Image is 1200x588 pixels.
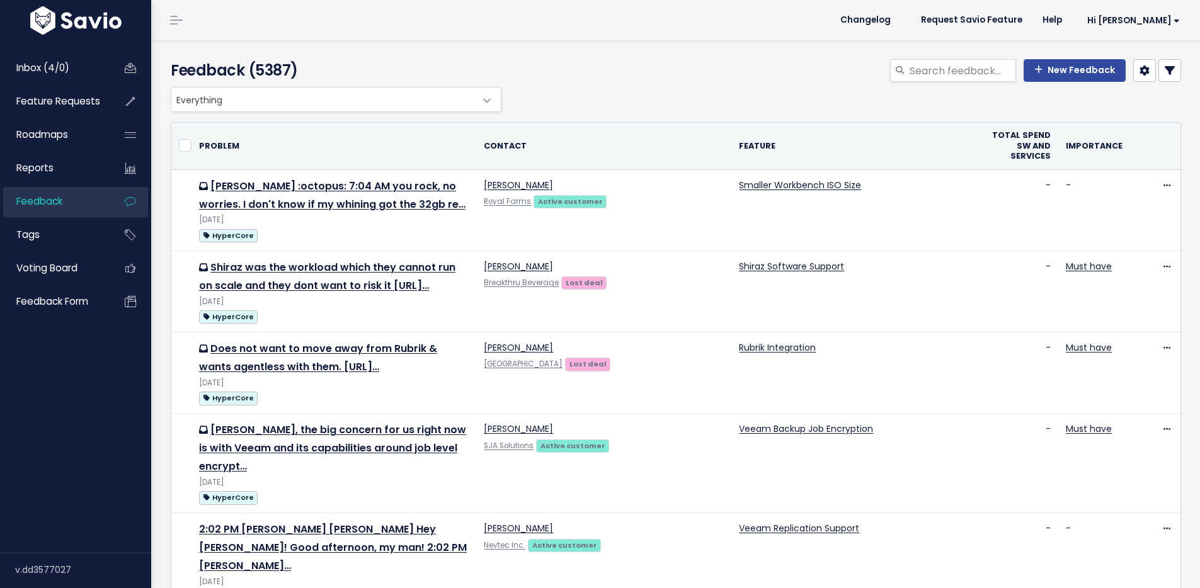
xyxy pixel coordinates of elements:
a: [PERSON_NAME] [484,260,553,273]
a: HyperCore [199,308,258,324]
a: Does not want to move away from Rubrik & wants agentless with them. [URL]… [199,341,437,374]
strong: Lost deal [566,278,603,288]
a: [PERSON_NAME], the big concern for us right now is with Veeam and its capabilities around job lev... [199,422,466,473]
span: HyperCore [199,229,258,242]
a: [PERSON_NAME] [484,341,553,354]
td: - [976,414,1058,513]
a: Feedback [3,187,105,216]
span: Everything [171,87,501,112]
td: - [976,169,1058,251]
div: [DATE] [199,295,469,308]
td: - [976,251,1058,332]
div: [DATE] [199,476,469,489]
a: Veeam Backup Job Encryption [739,422,873,435]
a: [PERSON_NAME] [484,179,553,191]
h4: Feedback (5387) [171,59,495,82]
span: Tags [16,228,40,241]
th: Problem [191,123,476,169]
a: Must have [1066,260,1112,273]
a: Must have [1066,341,1112,354]
span: Roadmaps [16,128,68,141]
th: Feature [731,123,976,169]
a: Reports [3,154,105,183]
a: Shiraz Software Support [739,260,844,273]
a: Roadmaps [3,120,105,149]
th: Importance [1058,123,1130,169]
span: HyperCore [199,491,258,504]
th: Contact [476,123,731,169]
a: Active customer [528,538,601,551]
a: 2:02 PM [PERSON_NAME] [PERSON_NAME] Hey [PERSON_NAME]! Good afternoon, my man! 2:02 PM [PERSON_NA... [199,522,467,573]
strong: Active customer [540,441,605,451]
a: Breakthru Beverage [484,278,559,288]
a: Inbox (4/0) [3,54,105,82]
a: Must have [1066,422,1112,435]
a: SJA Solutions [484,441,534,451]
a: HyperCore [199,390,258,405]
span: Changelog [840,16,891,25]
strong: Lost deal [569,359,607,369]
span: HyperCore [199,392,258,405]
span: Feature Requests [16,94,100,108]
a: Tags [3,220,105,249]
div: v.dd3577027 [15,553,151,586]
div: [DATE] [199,376,469,390]
a: Veeam Replication Support [739,522,859,534]
a: [PERSON_NAME] [484,522,553,534]
a: Nevtec Inc. [484,540,525,550]
a: Active customer [534,195,607,207]
a: Shiraz was the workload which they cannot run on scale and they dont want to risk it [URL]… [199,260,455,293]
th: Total Spend SW and Services [976,123,1058,169]
a: Request Savio Feature [911,11,1032,30]
strong: Active customer [538,196,603,206]
span: Inbox (4/0) [16,61,69,74]
a: Voting Board [3,254,105,283]
a: Feature Requests [3,87,105,116]
a: [PERSON_NAME] [484,422,553,435]
span: Hi [PERSON_NAME] [1087,16,1180,25]
a: HyperCore [199,227,258,243]
a: New Feedback [1024,59,1126,82]
span: Feedback [16,195,62,208]
a: [PERSON_NAME] :octopus: 7:04 AM you rock, no worries. I don't know if my whining got the 32gb re… [199,179,466,212]
a: Smaller Workbench ISO Size [739,179,861,191]
a: [GEOGRAPHIC_DATA] [484,359,563,369]
span: Voting Board [16,261,77,274]
a: Hi [PERSON_NAME] [1072,11,1190,30]
a: Help [1032,11,1072,30]
div: [DATE] [199,213,469,227]
a: Royal Farms [484,196,531,206]
span: HyperCore [199,310,258,324]
span: Everything [171,88,476,111]
a: HyperCore [199,489,258,505]
input: Search feedback... [908,59,1016,82]
a: Active customer [536,439,609,451]
strong: Active customer [532,540,597,550]
span: Feedback form [16,295,88,308]
a: Lost deal [561,276,607,288]
a: Lost deal [565,357,610,370]
span: Reports [16,161,54,174]
a: Feedback form [3,287,105,316]
a: Rubrik Integration [739,341,816,354]
img: logo-white.9d6f32f41409.svg [27,6,125,35]
td: - [1058,169,1130,251]
td: - [976,332,1058,414]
